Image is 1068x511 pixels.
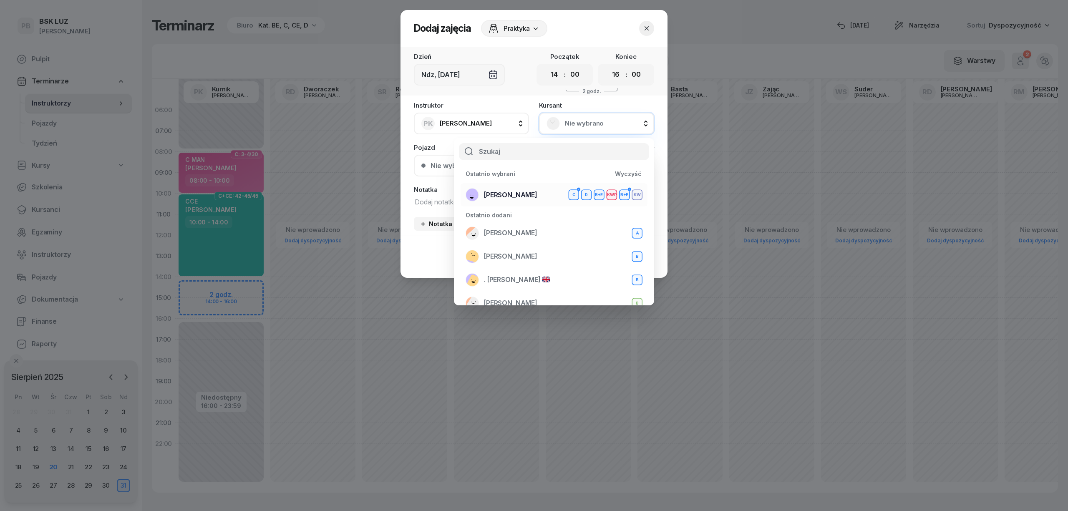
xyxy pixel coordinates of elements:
div: Wyczyść [615,170,642,177]
div: C [569,191,578,199]
div: Notatka biurowa [420,220,478,227]
button: Wyczyść [609,167,647,181]
span: [PERSON_NAME] [484,190,537,201]
div: B+E [592,191,606,199]
div: KW [631,191,643,199]
div: D [582,191,591,199]
span: Ostatnio dodani [466,211,512,219]
h2: Dodaj zajęcia [414,22,471,35]
span: Praktyka [504,23,530,33]
button: B+E [619,190,630,201]
div: Nie wybrano [431,162,471,169]
button: KWP [607,190,617,201]
div: A [633,229,641,237]
span: PK [423,120,433,127]
button: B [632,298,642,309]
button: PK[PERSON_NAME] [414,113,529,134]
div: KWP [604,191,619,199]
button: C [568,190,579,201]
span: [PERSON_NAME] [484,251,537,262]
div: B [633,253,641,260]
span: [PERSON_NAME] [484,298,537,309]
div: : [625,70,627,80]
div: : [564,70,566,80]
button: A [632,228,642,239]
span: [PERSON_NAME] [484,228,537,239]
button: KW [632,190,642,201]
button: B [632,251,642,262]
span: Nie wybrano [565,118,647,129]
div: B [633,276,641,283]
span: [PERSON_NAME] [440,119,492,127]
div: B+E [618,191,631,199]
button: Notatka biurowa [414,217,484,231]
span: . [PERSON_NAME] [484,274,550,285]
button: Nie wybrano [414,155,654,176]
button: B+E [594,190,605,201]
input: Szukaj [459,143,649,161]
button: D [581,190,592,201]
button: B [632,274,642,285]
div: Ostatnio wybrani [461,170,515,177]
div: B [633,300,641,307]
